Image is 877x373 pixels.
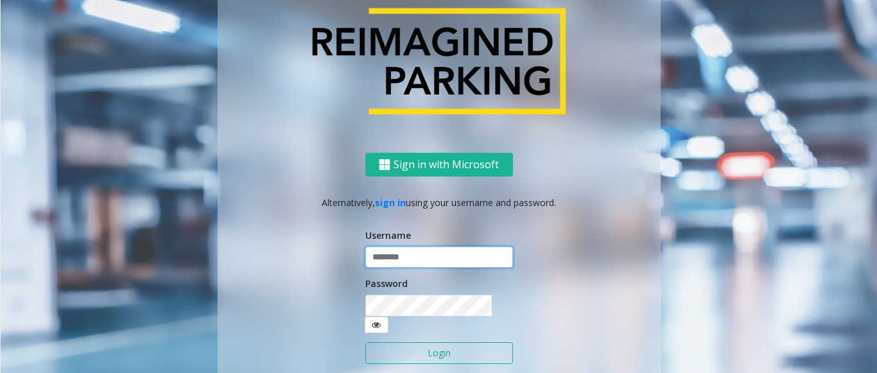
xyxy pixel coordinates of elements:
button: Sign in with Microsoft [365,153,513,177]
a: sign in [375,196,406,209]
label: Username [365,229,411,242]
label: Password [365,277,408,290]
p: Alternatively, using your username and password. [230,196,648,209]
button: Login [365,342,513,364]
